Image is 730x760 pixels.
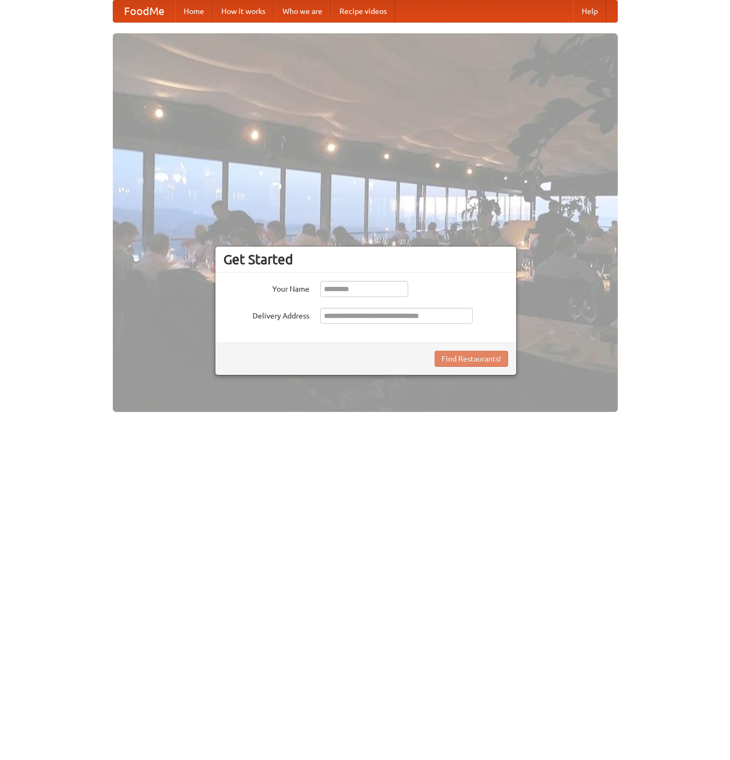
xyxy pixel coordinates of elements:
[573,1,606,22] a: Help
[223,281,309,294] label: Your Name
[435,351,508,367] button: Find Restaurants!
[223,308,309,321] label: Delivery Address
[223,251,508,267] h3: Get Started
[175,1,213,22] a: Home
[213,1,274,22] a: How it works
[331,1,395,22] a: Recipe videos
[274,1,331,22] a: Who we are
[113,1,175,22] a: FoodMe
